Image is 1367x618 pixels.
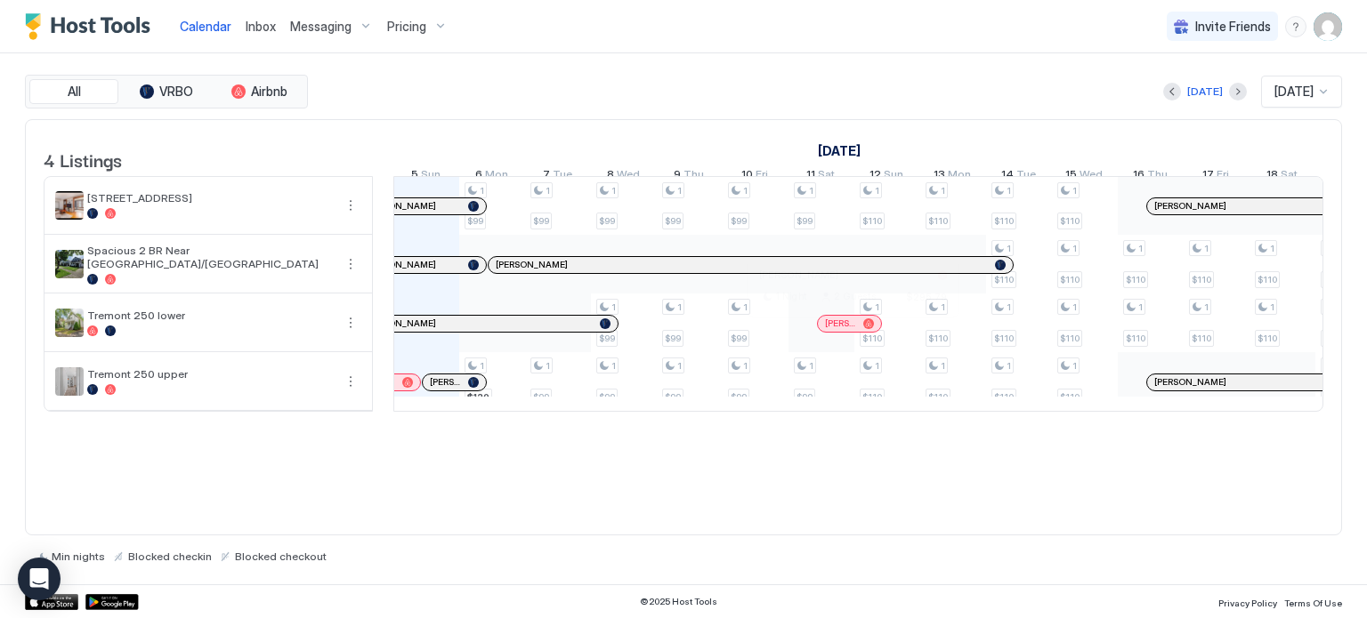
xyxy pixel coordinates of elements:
[1138,243,1143,254] span: 1
[18,558,61,600] div: Open Intercom Messenger
[340,371,361,392] button: More options
[1187,84,1223,100] div: [DATE]
[52,550,105,563] span: Min nights
[875,360,879,372] span: 1
[1126,333,1145,344] span: $110
[677,301,682,313] span: 1
[29,79,118,104] button: All
[411,167,418,186] span: 5
[731,215,747,227] span: $99
[467,215,483,227] span: $99
[87,309,333,322] span: Tremont 250 lower
[1126,274,1145,285] span: $110
[997,164,1040,189] a: October 14, 2025
[407,164,445,189] a: October 5, 2025
[1229,83,1247,100] button: Next month
[665,333,681,344] span: $99
[214,79,303,104] button: Airbnb
[775,290,806,304] span: 1 Night
[55,250,84,278] div: listing image
[1154,200,1226,212] span: [PERSON_NAME]
[865,164,908,189] a: October 12, 2025
[364,200,436,212] span: [PERSON_NAME]
[1217,167,1229,186] span: Fri
[818,167,835,186] span: Sat
[1204,301,1209,313] span: 1
[1198,164,1234,189] a: October 17, 2025
[290,19,352,35] span: Messaging
[1163,83,1181,100] button: Previous month
[1007,185,1011,197] span: 1
[797,215,813,227] span: $99
[928,391,948,403] span: $110
[85,594,139,610] a: Google Play Store
[1065,167,1077,186] span: 15
[906,291,947,303] span: $295.79
[471,164,513,189] a: October 6, 2025
[611,301,616,313] span: 1
[669,164,708,189] a: October 9, 2025
[480,360,484,372] span: 1
[603,164,644,189] a: October 8, 2025
[1007,243,1011,254] span: 1
[870,167,881,186] span: 12
[731,333,747,344] span: $99
[617,167,640,186] span: Wed
[1007,301,1011,313] span: 1
[1285,16,1306,37] div: menu
[1284,598,1342,608] span: Terms Of Use
[475,167,482,186] span: 6
[797,391,813,403] span: $99
[1195,19,1271,35] span: Invite Friends
[611,185,616,197] span: 1
[340,312,361,333] button: More options
[994,333,1014,344] span: $110
[87,191,333,205] span: [STREET_ADDRESS]
[599,333,615,344] span: $99
[25,13,158,40] a: Host Tools Logo
[246,17,276,36] a: Inbox
[546,360,550,372] span: 1
[467,391,489,403] span: $120
[553,167,572,186] span: Tue
[884,167,903,186] span: Sun
[1061,164,1107,189] a: October 15, 2025
[825,317,856,329] span: [PERSON_NAME]
[546,185,550,197] span: 1
[928,215,948,227] span: $110
[731,391,747,403] span: $99
[929,164,975,189] a: October 13, 2025
[1072,243,1077,254] span: 1
[809,360,813,372] span: 1
[68,84,81,100] span: All
[1192,274,1211,285] span: $110
[599,391,615,403] span: $99
[538,164,577,189] a: October 7, 2025
[1204,243,1209,254] span: 1
[235,550,327,563] span: Blocked checkout
[533,391,549,403] span: $99
[862,333,882,344] span: $110
[928,333,948,344] span: $110
[1133,167,1145,186] span: 16
[806,167,815,186] span: 11
[1060,391,1080,403] span: $110
[674,167,681,186] span: 9
[1262,164,1302,189] a: October 18, 2025
[25,594,78,610] a: App Store
[340,253,361,275] div: menu
[683,167,704,186] span: Thu
[809,185,813,197] span: 1
[364,317,436,329] span: [PERSON_NAME]
[421,167,441,186] span: Sun
[934,167,945,186] span: 13
[802,164,839,189] a: October 11, 2025
[941,360,945,372] span: 1
[480,185,484,197] span: 1
[1072,185,1077,197] span: 1
[756,167,768,186] span: Fri
[55,191,84,220] div: listing image
[430,376,461,388] span: [PERSON_NAME]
